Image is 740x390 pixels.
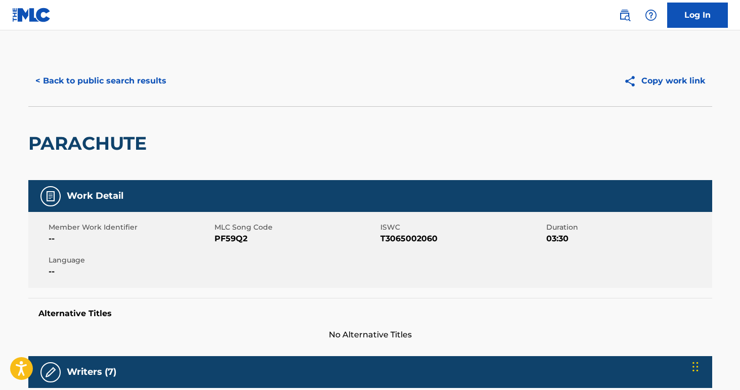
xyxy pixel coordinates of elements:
[546,233,710,245] span: 03:30
[380,233,544,245] span: T3065002060
[49,222,212,233] span: Member Work Identifier
[214,233,378,245] span: PF59Q2
[49,266,212,278] span: --
[546,222,710,233] span: Duration
[45,366,57,378] img: Writers
[617,68,712,94] button: Copy work link
[28,329,712,341] span: No Alternative Titles
[692,352,699,382] div: Drag
[645,9,657,21] img: help
[619,9,631,21] img: search
[45,190,57,202] img: Work Detail
[615,5,635,25] a: Public Search
[667,3,728,28] a: Log In
[624,75,641,88] img: Copy work link
[689,341,740,390] iframe: Chat Widget
[49,255,212,266] span: Language
[67,190,123,202] h5: Work Detail
[12,8,51,22] img: MLC Logo
[380,222,544,233] span: ISWC
[214,222,378,233] span: MLC Song Code
[28,132,152,155] h2: PARACHUTE
[28,68,173,94] button: < Back to public search results
[67,366,116,378] h5: Writers (7)
[38,309,702,319] h5: Alternative Titles
[49,233,212,245] span: --
[641,5,661,25] div: Help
